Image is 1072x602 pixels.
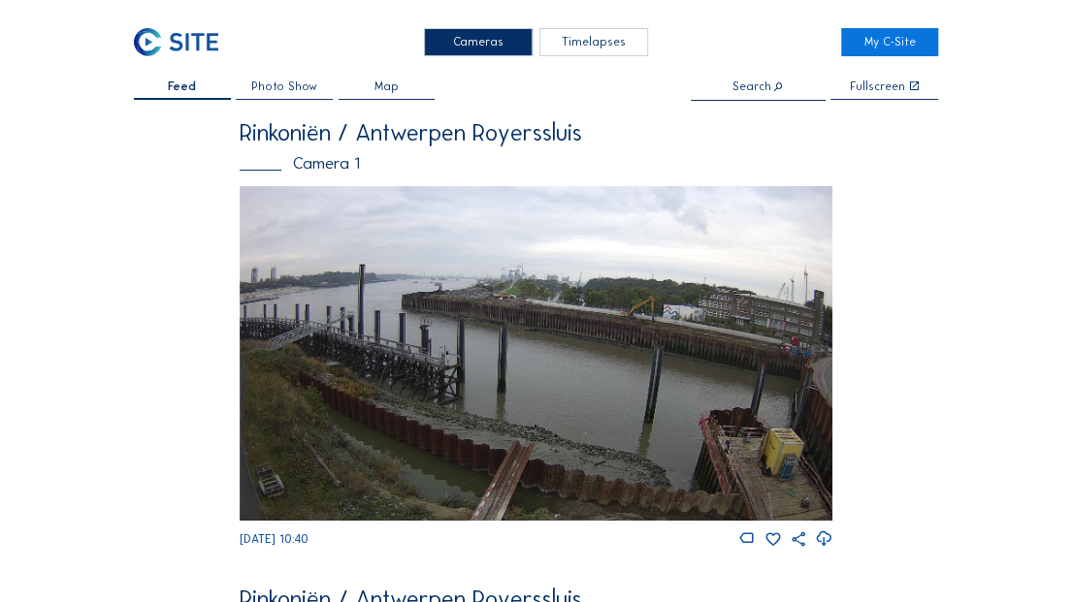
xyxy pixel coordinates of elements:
[168,80,196,92] span: Feed
[134,28,218,56] img: C-SITE Logo
[424,28,534,56] div: Cameras
[240,121,832,144] div: Rinkoniën / Antwerpen Royerssluis
[841,28,937,56] a: My C-Site
[539,28,649,56] div: Timelapses
[240,532,309,546] span: [DATE] 10:40
[251,80,317,92] span: Photo Show
[240,156,832,173] div: Camera 1
[374,80,399,92] span: Map
[134,28,230,56] a: C-SITE Logo
[850,80,905,92] div: Fullscreen
[240,186,832,522] img: Image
